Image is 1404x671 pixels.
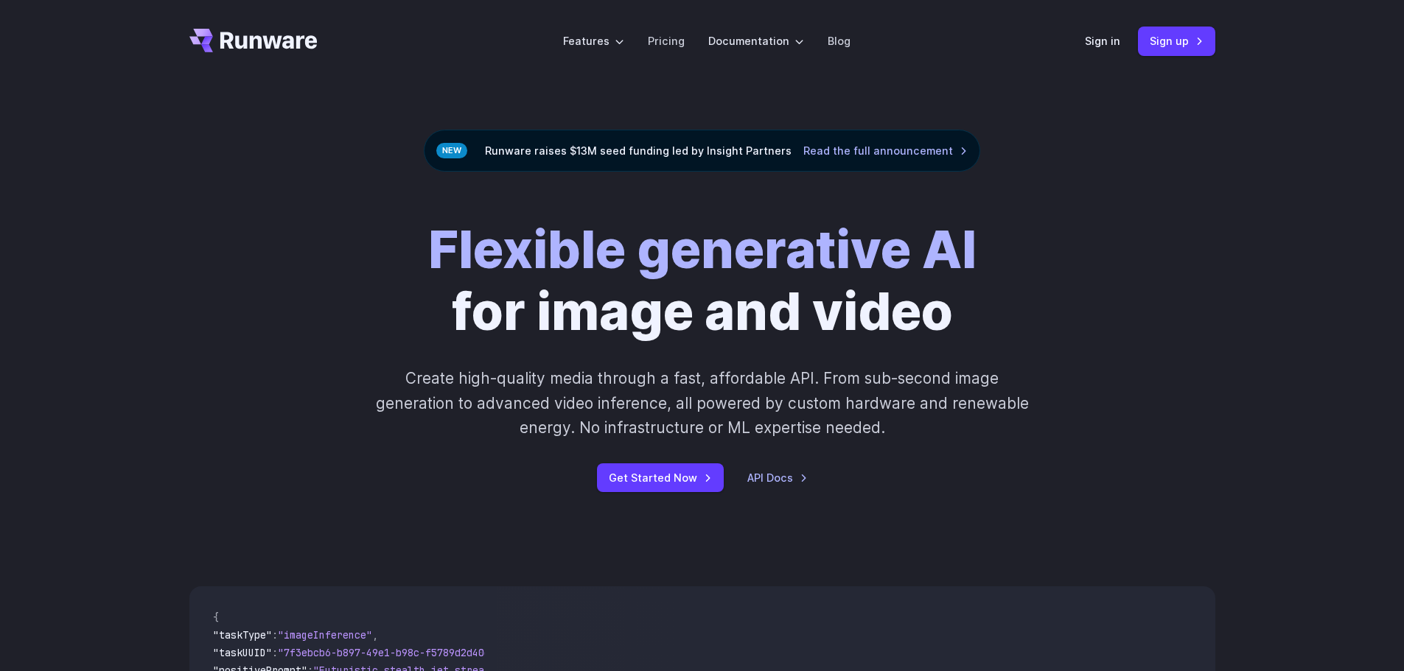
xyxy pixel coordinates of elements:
[213,628,272,642] span: "taskType"
[803,142,968,159] a: Read the full announcement
[213,646,272,659] span: "taskUUID"
[747,469,808,486] a: API Docs
[372,628,378,642] span: ,
[278,646,502,659] span: "7f3ebcb6-b897-49e1-b98c-f5789d2d40d7"
[374,366,1030,440] p: Create high-quality media through a fast, affordable API. From sub-second image generation to adv...
[424,130,980,172] div: Runware raises $13M seed funding led by Insight Partners
[272,646,278,659] span: :
[278,628,372,642] span: "imageInference"
[563,32,624,49] label: Features
[597,463,724,492] a: Get Started Now
[708,32,804,49] label: Documentation
[828,32,851,49] a: Blog
[428,218,977,281] strong: Flexible generative AI
[1138,27,1215,55] a: Sign up
[189,29,318,52] a: Go to /
[1085,32,1120,49] a: Sign in
[213,611,219,624] span: {
[648,32,685,49] a: Pricing
[272,628,278,642] span: :
[428,219,977,342] h1: for image and video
